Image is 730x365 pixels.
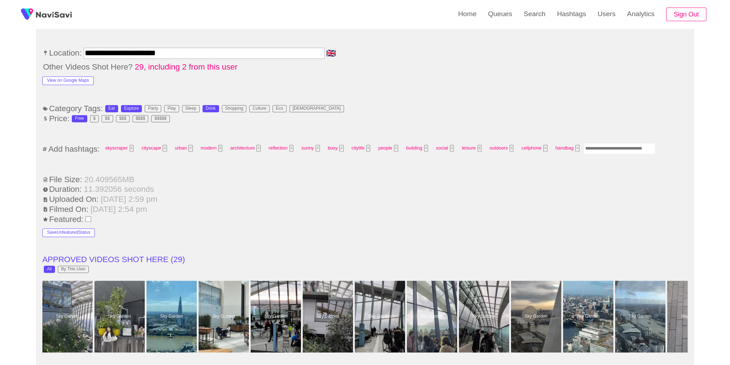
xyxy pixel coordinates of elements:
button: Tag at index 14 with value 3123 focussed. Press backspace to remove [543,145,548,152]
input: Enter tag here and press return [583,143,655,154]
span: File Size: [42,175,83,184]
button: Tag at index 12 with value 2648 focussed. Press backspace to remove [478,145,482,152]
a: Sky GardenSky Garden [563,281,615,352]
div: Party [148,106,158,111]
span: sunny [299,143,322,154]
span: reflection [266,143,296,154]
button: SaveUnfeaturedStatus [42,228,95,237]
span: Filmed On: [42,205,89,214]
div: $$$$$ [154,116,166,121]
span: 11.392056 seconds [83,185,154,194]
button: Tag at index 7 with value 3809 focussed. Press backspace to remove [339,145,344,152]
span: leisure [460,143,484,154]
span: architecture [228,143,263,154]
a: Sky GardenSky Garden [42,281,94,352]
span: cityscape [139,143,169,154]
span: urban [173,143,195,154]
span: citylife [349,143,373,154]
div: $$$$ [136,116,145,121]
span: building [404,143,430,154]
button: Tag at index 2 with value 2462 focussed. Press backspace to remove [189,145,193,152]
span: modern [199,143,225,154]
div: Eco [276,106,283,111]
div: Sleep [185,106,196,111]
a: Sky GardenSky Garden [94,281,147,352]
div: By This User [61,267,85,272]
a: Sky GardenSky Garden [355,281,407,352]
div: Free [75,116,84,121]
a: Sky GardenSky Garden [511,281,563,352]
span: Location: [42,48,83,58]
img: fireSpot [18,5,36,23]
span: social [434,143,456,154]
button: Tag at index 9 with value 2457 focussed. Press backspace to remove [394,145,398,152]
span: cellphone [519,143,549,154]
div: [DEMOGRAPHIC_DATA] [293,106,341,111]
a: Sky GardenSky Garden [199,281,251,352]
button: Sign Out [666,8,706,22]
span: 20.409565 MB [84,175,135,184]
button: Tag at index 15 with value 3390 focussed. Press backspace to remove [575,145,580,152]
a: Sky GardenSky Garden [407,281,459,352]
div: Eat [108,106,115,111]
button: Tag at index 6 with value 2310 focussed. Press backspace to remove [316,145,320,152]
div: $$$ [119,116,126,121]
span: people [376,143,400,154]
button: Tag at index 11 with value 2294 focussed. Press backspace to remove [450,145,454,152]
button: View on Google Maps [42,76,94,85]
button: Tag at index 0 with value 3403 focussed. Press backspace to remove [130,145,134,152]
div: $ [93,116,96,121]
span: [DATE] 2:54 pm [90,205,148,214]
span: [DATE] 2:59 pm [100,195,158,204]
a: Sky GardenSky Garden [615,281,667,352]
a: Sky GardenSky Garden [147,281,199,352]
div: Culture [252,106,266,111]
img: fireSpot [36,11,72,18]
div: Explore [124,106,139,111]
span: 🇬🇧 [325,49,337,57]
span: Duration: [42,185,83,194]
button: Tag at index 1 with value 2563 focussed. Press backspace to remove [163,145,167,152]
div: Drink [206,106,216,111]
span: outdoors [487,143,516,154]
span: skyscraper [103,143,136,154]
button: Tag at index 8 with value 2456 focussed. Press backspace to remove [366,145,371,152]
li: APPROVED VIDEOS SHOT HERE ( 29 ) [42,255,688,264]
a: Sky GardenSky Garden [667,281,719,352]
div: $$ [105,116,110,121]
span: handbag [553,143,582,154]
span: busy [326,143,346,154]
a: View on Google Maps [42,75,94,84]
a: Sky GardenSky Garden [303,281,355,352]
span: Other Videos Shot Here? [42,62,134,72]
span: Featured: [42,215,84,224]
button: Tag at index 3 with value 2390 focussed. Press backspace to remove [218,145,223,152]
span: Price: [42,114,70,123]
button: Tag at index 13 with value 2341 focussed. Press backspace to remove [510,145,514,152]
span: 29, including 2 from this user [134,62,238,72]
div: Shopping [225,106,243,111]
a: Sky GardenSky Garden [251,281,303,352]
div: Play [167,106,176,111]
span: Category Tags: [42,104,104,113]
div: All [47,267,52,272]
span: Uploaded On: [42,195,99,204]
a: Sky GardenSky Garden [459,281,511,352]
span: Add hashtags: [48,144,101,154]
button: Tag at index 5 with value 2843 focussed. Press backspace to remove [289,145,294,152]
button: Tag at index 10 with value 2497 focussed. Press backspace to remove [424,145,428,152]
button: Tag at index 4 with value 2391 focussed. Press backspace to remove [256,145,261,152]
